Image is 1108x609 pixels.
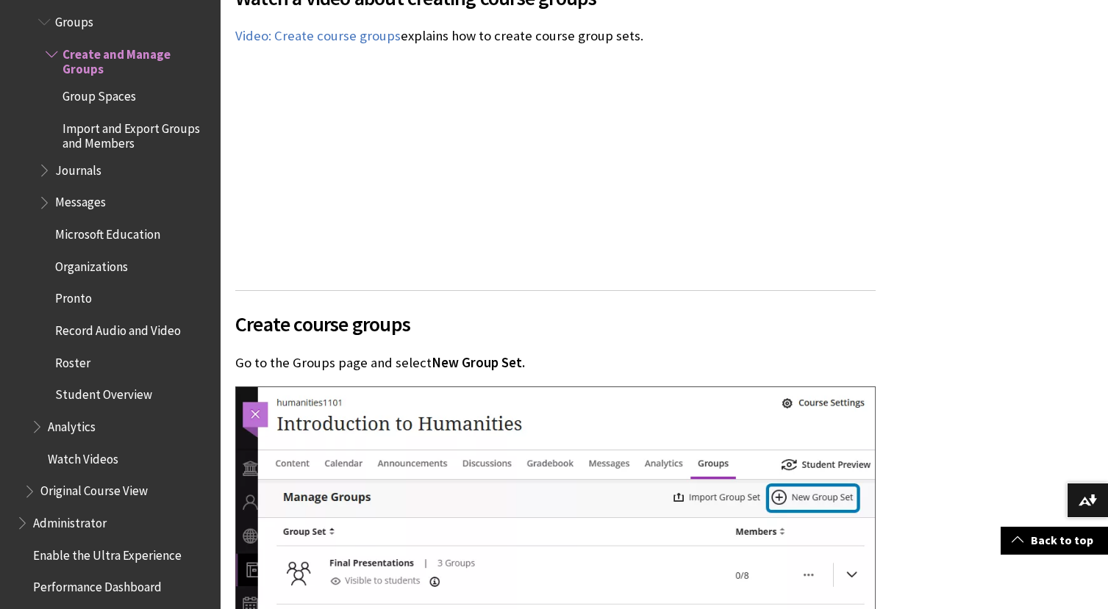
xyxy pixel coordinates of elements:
span: Analytics [48,414,96,434]
span: Create course groups [235,309,876,339]
span: Journals [55,158,101,178]
p: explains how to create course group sets. [235,26,876,46]
span: Messages [55,190,106,210]
span: Administrator [33,511,107,530]
p: Go to the Groups page and select [235,353,876,372]
span: Record Audio and Video [55,318,181,338]
span: New Group Set. [432,354,525,371]
span: Organizations [55,254,128,274]
span: Roster [55,350,90,370]
span: Performance Dashboard [33,575,162,595]
iframe: To enrich screen reader interactions, please activate Accessibility in Grammarly extension settings [235,93,556,273]
span: Original Course View [40,479,148,499]
span: Microsoft Education [55,222,160,242]
span: Pronto [55,287,92,306]
span: Import and Export Groups and Members [62,116,210,151]
span: Create and Manage Groups [62,42,210,76]
span: Groups [55,10,93,29]
span: Group Spaces [62,84,136,104]
span: Watch Videos [48,447,118,466]
span: Enable the Ultra Experience [33,543,182,563]
span: Student Overview [55,383,152,403]
a: Back to top [1001,527,1108,554]
a: Video: Create course groups [235,27,401,45]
